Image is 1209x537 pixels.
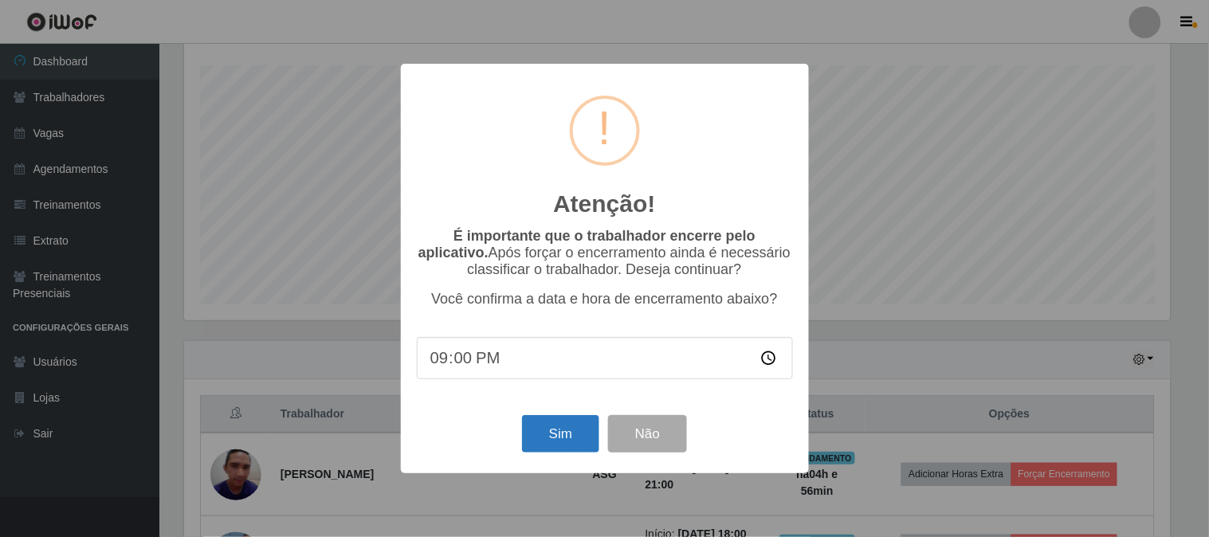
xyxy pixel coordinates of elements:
p: Após forçar o encerramento ainda é necessário classificar o trabalhador. Deseja continuar? [417,228,793,278]
b: É importante que o trabalhador encerre pelo aplicativo. [418,228,756,261]
h2: Atenção! [553,190,655,218]
button: Não [608,415,687,453]
p: Você confirma a data e hora de encerramento abaixo? [417,291,793,308]
button: Sim [522,415,599,453]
